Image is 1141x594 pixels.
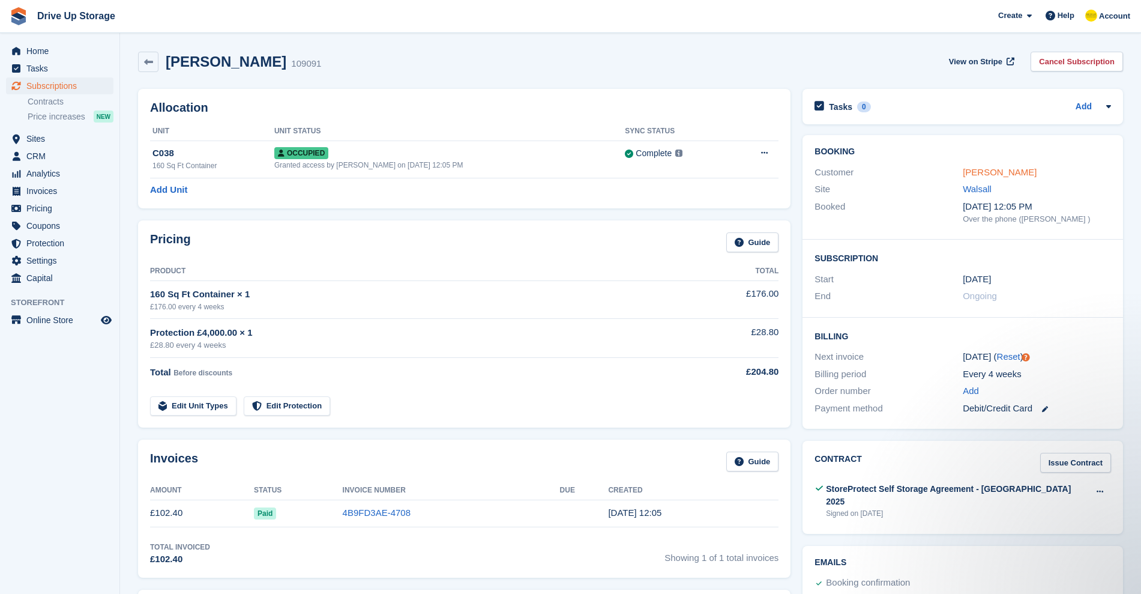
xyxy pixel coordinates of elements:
span: Analytics [26,165,98,182]
span: Create [998,10,1022,22]
th: Status [254,481,343,500]
div: Granted access by [PERSON_NAME] on [DATE] 12:05 PM [274,160,625,171]
th: Amount [150,481,254,500]
a: Add [1076,100,1092,114]
div: StoreProtect Self Storage Agreement - [GEOGRAPHIC_DATA] 2025 [826,483,1089,508]
th: Due [560,481,609,500]
a: Issue Contract [1040,453,1111,473]
th: Total [682,262,778,281]
a: menu [6,252,113,269]
a: menu [6,148,113,165]
a: menu [6,200,113,217]
a: Edit Unit Types [150,396,236,416]
span: Sites [26,130,98,147]
a: Preview store [99,313,113,327]
th: Product [150,262,682,281]
th: Created [608,481,778,500]
a: menu [6,217,113,234]
span: Price increases [28,111,85,123]
a: menu [6,130,113,147]
div: 109091 [291,57,321,71]
a: Add Unit [150,183,187,197]
span: Tasks [26,60,98,77]
th: Invoice Number [343,481,560,500]
img: icon-info-grey-7440780725fd019a000dd9b08b2336e03edf1995a4989e88bcd33f0948082b44.svg [675,150,682,157]
img: stora-icon-8386f47178a22dfd0bd8f6a31ec36ba5ce8667c1dd55bd0f319d3a0aa187defe.svg [10,7,28,25]
span: View on Stripe [949,56,1002,68]
span: Ongoing [963,291,997,301]
div: Debit/Credit Card [963,402,1111,416]
h2: [PERSON_NAME] [166,53,286,70]
a: Price increases NEW [28,110,113,123]
a: [PERSON_NAME] [963,167,1037,177]
a: View on Stripe [944,52,1017,71]
th: Unit Status [274,122,625,141]
span: Subscriptions [26,77,98,94]
div: £204.80 [682,365,778,379]
td: £28.80 [682,319,778,358]
a: menu [6,43,113,59]
th: Unit [150,122,274,141]
th: Sync Status [625,122,732,141]
a: menu [6,270,113,286]
div: Booking confirmation [826,576,910,590]
div: Tooltip anchor [1020,352,1031,363]
div: End [814,289,963,303]
h2: Subscription [814,252,1111,264]
span: Protection [26,235,98,252]
span: Invoices [26,183,98,199]
div: £176.00 every 4 weeks [150,302,682,312]
a: Guide [726,452,779,471]
div: [DATE] ( ) [963,350,1111,364]
img: Crispin Vitoria [1085,10,1097,22]
div: Over the phone ([PERSON_NAME] ) [963,213,1111,225]
a: menu [6,183,113,199]
h2: Booking [814,147,1111,157]
a: Add [963,384,979,398]
div: Customer [814,166,963,180]
div: 160 Sq Ft Container × 1 [150,288,682,302]
div: [DATE] 12:05 PM [963,200,1111,214]
div: Billing period [814,368,963,381]
div: Next invoice [814,350,963,364]
div: Payment method [814,402,963,416]
span: Paid [254,508,276,520]
td: £176.00 [682,280,778,318]
div: Signed on [DATE] [826,508,1089,519]
h2: Invoices [150,452,198,471]
span: Settings [26,252,98,269]
span: Coupons [26,217,98,234]
a: menu [6,165,113,182]
div: Site [814,183,963,196]
div: Order number [814,384,963,398]
span: Online Store [26,312,98,329]
span: Help [1058,10,1074,22]
a: menu [6,312,113,329]
div: Every 4 weeks [963,368,1111,381]
h2: Emails [814,558,1111,568]
span: Storefront [11,297,119,309]
div: 160 Sq Ft Container [152,160,274,171]
div: Start [814,273,963,286]
div: Complete [636,147,672,160]
div: 0 [857,102,871,112]
a: Walsall [963,184,992,194]
a: Edit Protection [244,396,330,416]
a: Cancel Subscription [1031,52,1123,71]
span: Occupied [274,147,328,159]
div: £102.40 [150,553,210,566]
h2: Pricing [150,232,191,252]
a: Reset [997,351,1020,362]
a: menu [6,235,113,252]
span: Capital [26,270,98,286]
span: Pricing [26,200,98,217]
div: C038 [152,147,274,160]
span: Account [1099,10,1130,22]
div: Booked [814,200,963,225]
a: Guide [726,232,779,252]
span: Before discounts [173,369,232,377]
span: Showing 1 of 1 total invoices [664,542,778,566]
div: NEW [94,111,113,123]
time: 2025-09-19 00:00:00 UTC [963,273,991,286]
h2: Allocation [150,101,778,115]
